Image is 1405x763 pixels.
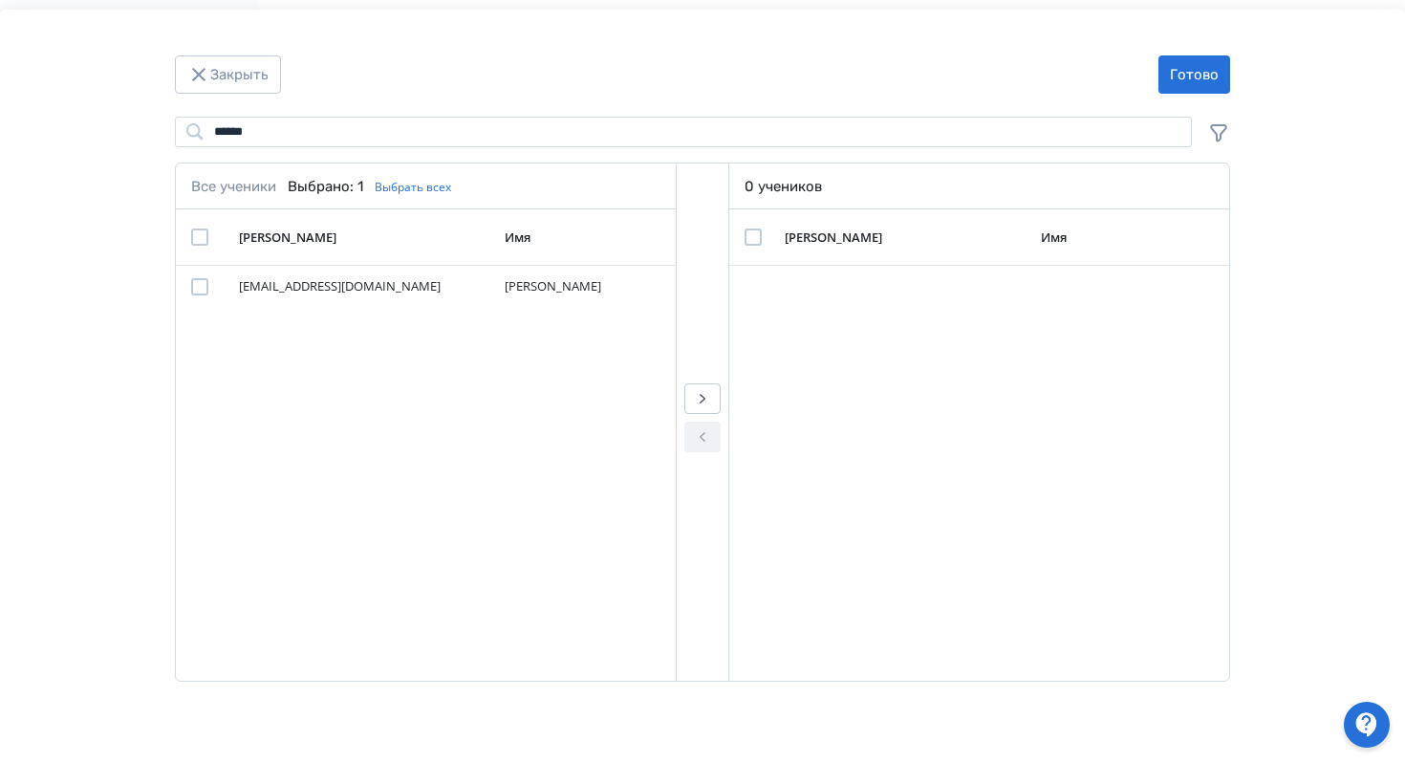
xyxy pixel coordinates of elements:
button: Готово [1158,55,1230,94]
div: [PERSON_NAME] [239,229,489,246]
div: [PERSON_NAME] [785,229,1026,246]
div: Все ученики [191,163,276,209]
div: Имя [505,229,660,246]
div: Полина Колесник [505,277,659,296]
div: Выбрано: 1 [176,163,676,209]
div: polinochkakkk@yandex-team.ru [239,277,468,296]
button: Закрыть [175,55,281,94]
div: 0 учеников [745,163,822,209]
div: Имя [1041,229,1214,246]
button: Выбрать всех [363,176,459,199]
